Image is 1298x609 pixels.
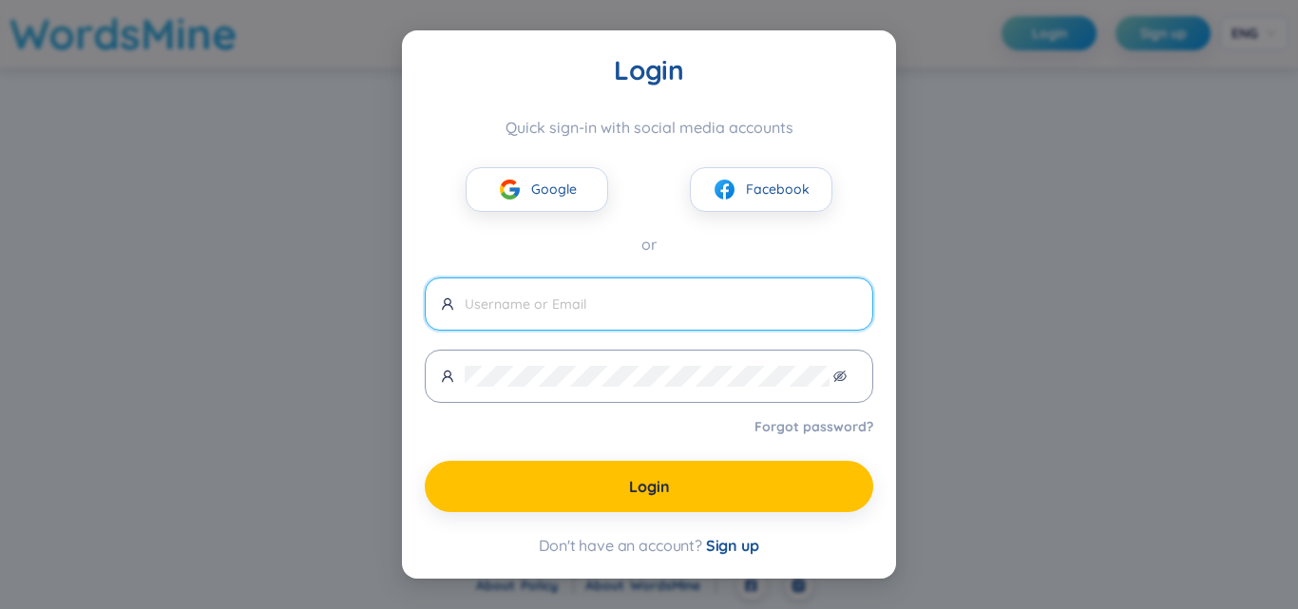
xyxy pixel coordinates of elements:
[425,233,873,257] div: or
[425,118,873,137] div: Quick sign-in with social media accounts
[441,297,454,311] span: user
[706,536,759,555] span: Sign up
[425,461,873,512] button: Login
[690,167,832,212] button: facebookFacebook
[713,178,736,201] img: facebook
[466,167,608,212] button: googleGoogle
[498,178,522,201] img: google
[425,535,873,556] div: Don't have an account?
[425,53,873,87] div: Login
[531,179,577,200] span: Google
[746,179,810,200] span: Facebook
[754,417,873,436] a: Forgot password?
[629,476,670,497] span: Login
[833,370,847,383] span: eye-invisible
[465,294,857,314] input: Username or Email
[441,370,454,383] span: user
